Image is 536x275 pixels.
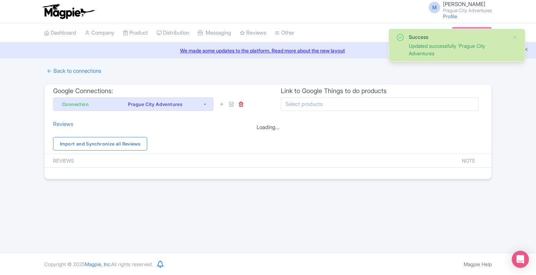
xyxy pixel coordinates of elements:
th: Note [458,154,491,168]
th: Reviews [45,154,458,168]
h3: Link to Google Things to do products [281,87,474,95]
div: Connection [62,100,104,108]
a: We made some updates to the platform. Read more about the new layout [4,47,532,54]
h3: Google Connections: [53,87,255,95]
div: Open Intercom Messenger [512,251,529,268]
a: M [PERSON_NAME] Prague City Adventures [424,1,492,13]
a: Reviews [240,23,266,43]
a: Magpie Help [464,261,492,267]
a: Dashboard [44,23,76,43]
input: Select products [285,101,325,107]
a: Messaging [198,23,231,43]
button: Close [512,33,518,42]
div: Success [409,33,506,41]
div: Prague City Adventures [108,100,203,108]
span: Loading... [257,124,280,131]
a: Reviews [53,114,73,134]
a: Company [85,23,114,43]
div: Updated successfully 'Prague City Adventures [409,42,506,57]
span: M [429,2,440,13]
img: logo-ab69f6fb50320c5b225c76a69d11143b.png [41,4,96,19]
a: Other [275,23,294,43]
a: Import and Synchronize all Reviews [53,137,147,151]
a: Product [123,23,148,43]
button: Close announcement [524,46,529,54]
span: [PERSON_NAME] [443,1,485,7]
a: Subscription [452,27,492,38]
a: Profile [443,13,457,19]
a: ← Back to connections [44,65,104,77]
button: Connection Prague City Adventures [53,97,213,111]
a: Distribution [156,23,189,43]
span: Magpie, Inc. [85,261,111,267]
div: Copyright © 2025 All rights reserved. [40,260,157,268]
small: Prague City Adventures [443,8,492,13]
